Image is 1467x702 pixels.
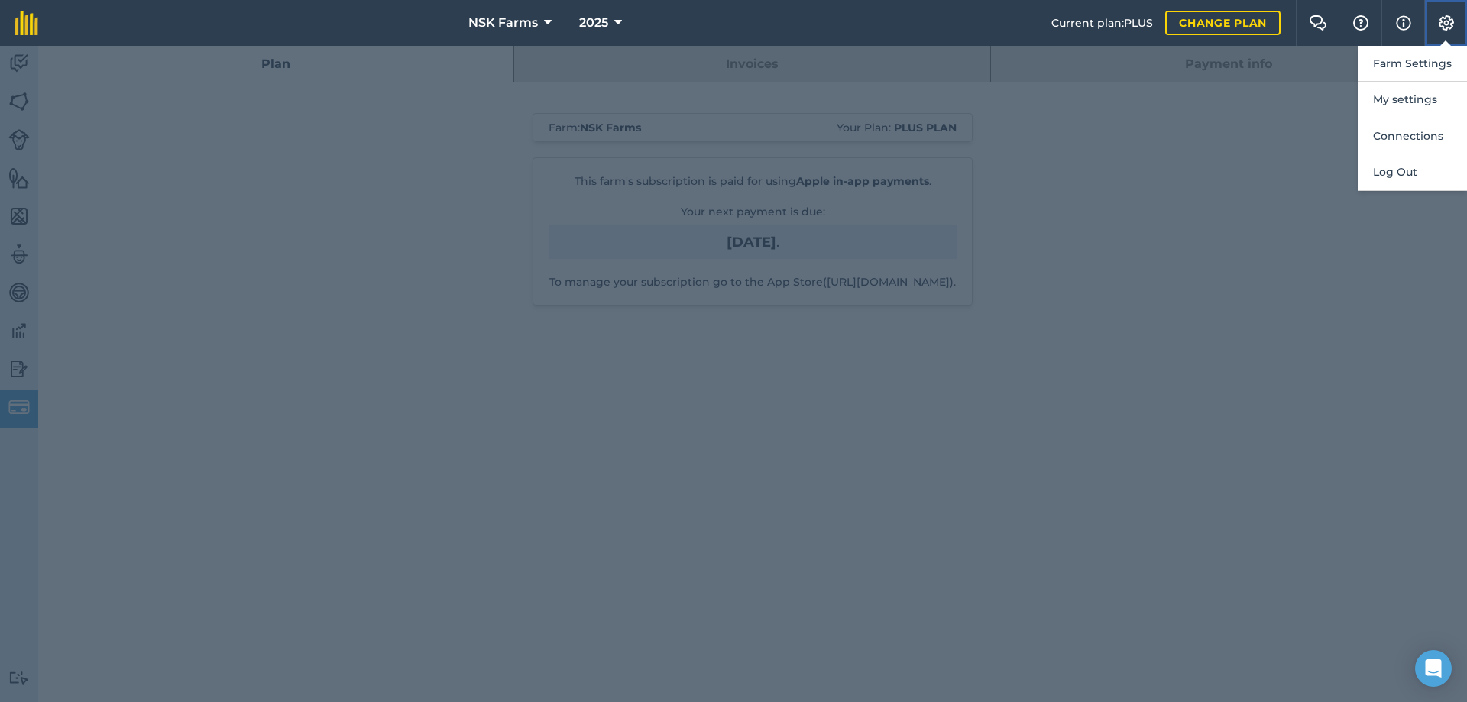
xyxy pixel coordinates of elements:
img: svg+xml;base64,PHN2ZyB4bWxucz0iaHR0cDovL3d3dy53My5vcmcvMjAwMC9zdmciIHdpZHRoPSIxNyIgaGVpZ2h0PSIxNy... [1396,14,1411,32]
button: Log Out [1358,154,1467,190]
img: Two speech bubbles overlapping with the left bubble in the forefront [1309,15,1327,31]
button: My settings [1358,82,1467,118]
button: Connections [1358,118,1467,154]
button: Farm Settings [1358,46,1467,82]
img: A cog icon [1437,15,1456,31]
span: Current plan : PLUS [1051,15,1153,31]
span: 2025 [579,14,608,32]
span: NSK Farms [468,14,538,32]
div: Open Intercom Messenger [1415,650,1452,687]
img: fieldmargin Logo [15,11,38,35]
a: Change plan [1165,11,1281,35]
img: A question mark icon [1352,15,1370,31]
